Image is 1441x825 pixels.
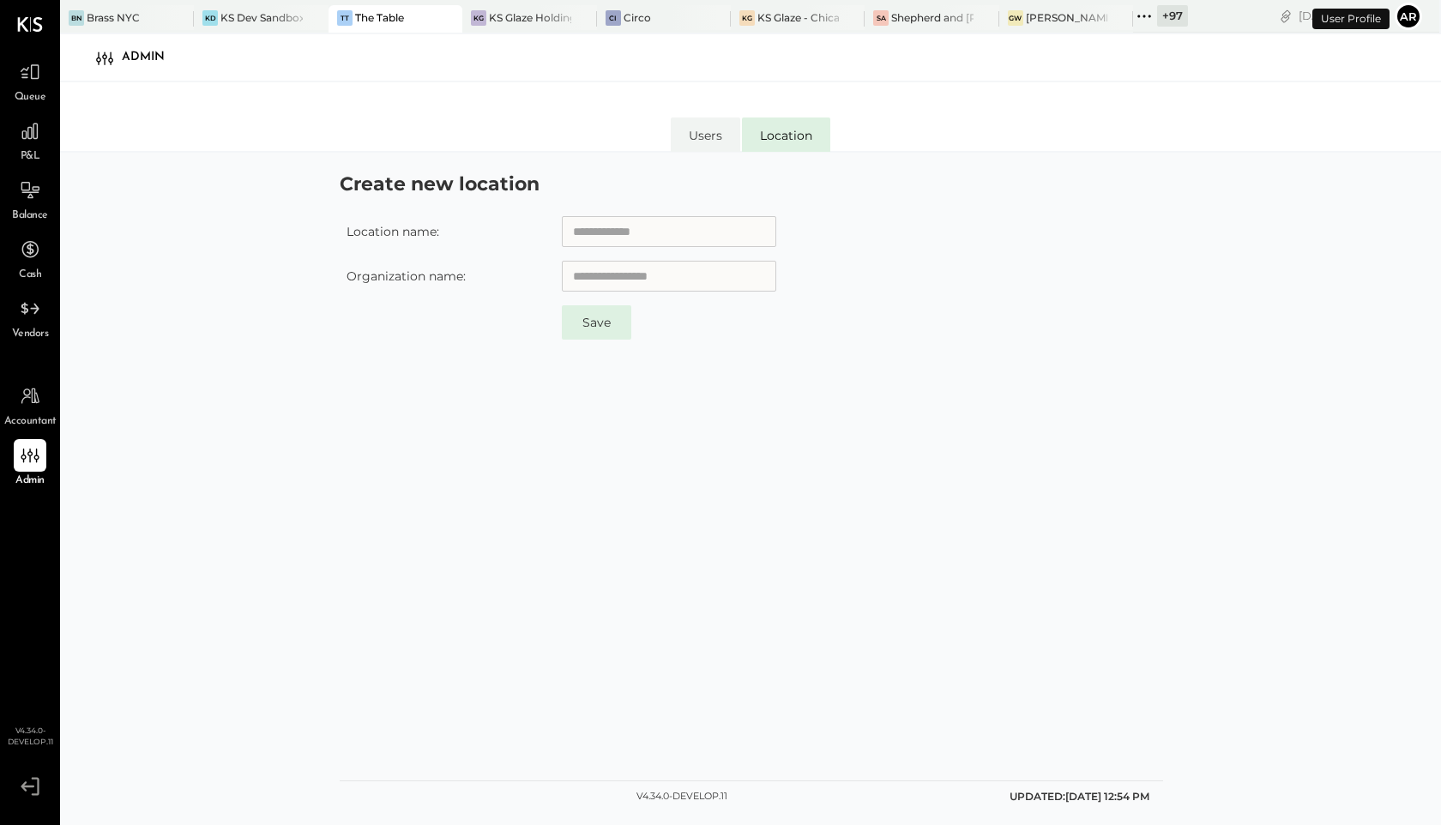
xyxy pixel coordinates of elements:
div: KD [202,10,218,26]
div: TT [337,10,353,26]
div: KS Glaze - Chicago Ghost [757,10,839,25]
li: Users [671,117,740,152]
a: Balance [1,174,59,224]
div: KS Dev Sandbox [220,10,302,25]
label: Location name: [347,224,439,239]
span: Admin [15,473,45,489]
div: BN [69,10,84,26]
a: Cash [1,233,59,283]
div: Shepherd and [PERSON_NAME] [891,10,973,25]
span: P&L [21,149,40,165]
span: Queue [15,90,46,105]
button: Ar [1395,3,1422,30]
div: Brass NYC [87,10,140,25]
div: copy link [1277,7,1294,25]
div: KG [739,10,755,26]
a: Queue [1,56,59,105]
a: P&L [1,115,59,165]
button: Save [562,305,631,340]
span: UPDATED: [DATE] 12:54 PM [1010,790,1149,803]
a: Accountant [1,380,59,430]
div: KS Glaze Holdings [489,10,570,25]
a: Vendors [1,292,59,342]
div: Circo [624,10,651,25]
div: [PERSON_NAME] - Glaze Williamsburg One LLC [1026,10,1107,25]
li: Location [742,117,830,152]
span: Cash [19,268,41,283]
div: The Table [355,10,404,25]
div: KG [471,10,486,26]
span: Vendors [12,327,49,342]
div: Admin [122,44,182,71]
a: Admin [1,439,59,489]
div: [DATE] [1299,8,1390,24]
div: + 97 [1157,5,1188,27]
div: User Profile [1312,9,1390,29]
div: Ci [606,10,621,26]
span: Save [582,315,611,330]
div: GW [1008,10,1023,26]
div: v 4.34.0-develop.11 [636,790,727,804]
label: Organization name: [347,268,466,284]
span: Accountant [4,414,57,430]
div: Sa [873,10,889,26]
h4: Create new location [340,170,1163,199]
span: Balance [12,208,48,224]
